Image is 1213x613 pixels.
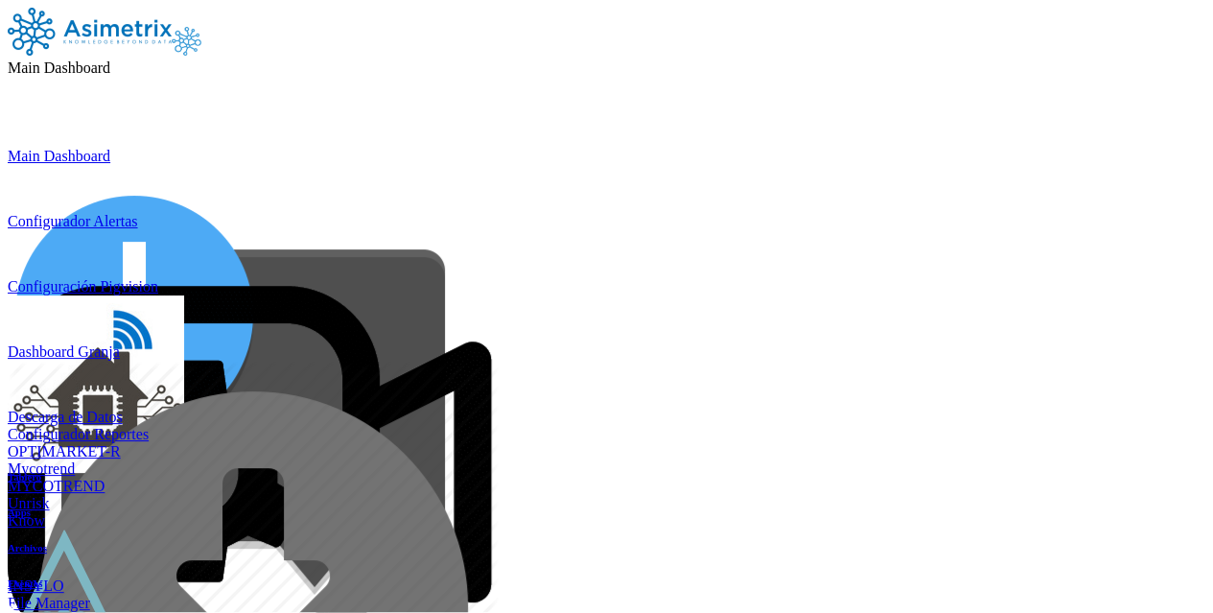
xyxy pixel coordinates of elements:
a: MYCOTREND [8,478,1205,495]
a: Configurador Reportes [8,426,1205,443]
a: imgConfigurador Alertas [8,165,1205,230]
span: Main Dashboard [8,59,110,76]
img: Asimetrix logo [8,8,172,56]
a: imgINSYLO [8,530,1205,595]
a: Know [8,512,1205,530]
div: Descarga de Datos [8,409,1205,426]
a: Tablero [8,471,47,483]
img: Asimetrix logo [172,27,201,56]
a: Unrisk [8,495,1205,512]
div: Dashboard Granja [8,343,1205,361]
a: Archivos [8,542,47,554]
a: imgDescarga de Datos [8,361,1205,426]
a: Main Dashboard [8,148,1205,165]
div: Configurador Alertas [8,213,1205,230]
a: imgDashboard Granja [8,295,1205,361]
a: imgConfiguración Pigvision [8,230,1205,295]
div: Configuración Pigvision [8,278,1205,295]
a: Mycotrend [8,460,1205,478]
div: INSYLO [8,578,1205,595]
img: img [8,295,184,473]
a: OPTIMARKET-R [8,443,1205,460]
a: Apps [8,507,47,518]
a: Eventos [8,578,47,589]
a: File Manager [8,595,1205,612]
